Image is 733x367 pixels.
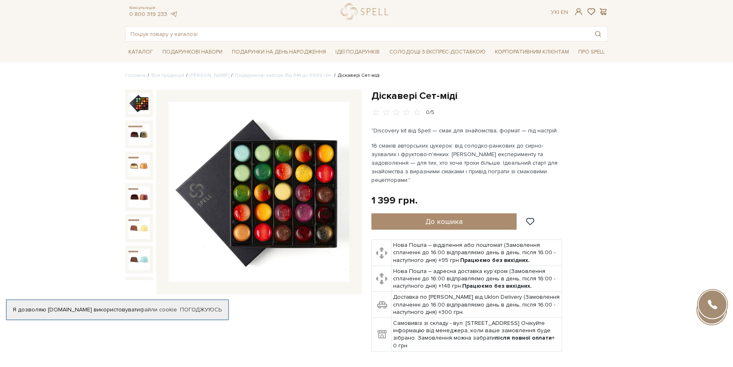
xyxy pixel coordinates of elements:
div: 1 399 грн. [371,194,418,207]
span: Про Spell [575,46,608,58]
button: До кошика [371,213,517,230]
img: Діскавері Сет-міді [128,155,150,176]
span: Подарункові набори [159,46,226,58]
a: Солодощі з експрес-доставкою [386,45,489,59]
p: "Discovery kit від Spell — смак для знайомства, формат — під настрій. [371,126,563,135]
b: Працюємо без вихідних. [460,257,530,264]
span: Подарунки на День народження [229,46,329,58]
td: Самовивіз зі складу - вул. [STREET_ADDRESS] Очікуйте інформацію від менеджера, коли ваше замовлен... [391,318,562,351]
div: Я дозволяю [DOMAIN_NAME] використовувати [7,306,228,313]
b: після повної оплати [495,334,552,341]
img: Діскавері Сет-міді [128,249,150,270]
td: Нова Пошта – відділення або поштомат (Замовлення сплаченні до 16:00 відправляємо день в день, піс... [391,240,562,266]
a: En [561,9,568,16]
img: Діскавері Сет-міді [169,102,349,282]
p: 16 смаків авторських цукерок: від солодко-ранкових до сирно-зухвалих і фруктово-п'янких. [PERSON_... [371,141,563,184]
a: telegram [169,11,178,18]
div: 0/5 [426,109,434,116]
a: Корпоративним клієнтам [492,45,572,59]
td: Нова Пошта – адресна доставка кур'єром (Замовлення сплаченні до 16:00 відправляємо день в день, п... [391,266,562,292]
a: [PERSON_NAME] [190,72,229,78]
span: Ідеї подарунків [332,46,383,58]
div: Ук [551,9,568,16]
a: logo [341,3,392,20]
h1: Діскавері Сет-міді [371,90,608,102]
img: Діскавері Сет-міді [128,280,150,301]
b: Працюємо без вихідних. [462,282,532,289]
input: Пошук товару у каталозі [126,27,589,41]
img: Діскавері Сет-міді [128,93,150,114]
span: | [558,9,559,16]
span: Консультація: [129,5,178,11]
span: До кошика [425,217,463,226]
a: Головна [125,72,146,78]
img: Діскавері Сет-міді [128,186,150,208]
li: Діскавері Сет-міді [332,72,380,79]
span: Каталог [125,46,156,58]
button: Пошук товару у каталозі [589,27,607,41]
a: Подарункові набори Від 944 до 6999 грн. [235,72,332,78]
img: Діскавері Сет-міді [128,217,150,239]
a: Погоджуюсь [180,306,222,313]
img: Діскавері Сет-міді [128,124,150,145]
a: 0 800 319 233 [129,11,167,18]
td: Доставка по [PERSON_NAME] від Uklon Delivery (Замовлення сплаченні до 16:00 відправляємо день в д... [391,292,562,318]
a: файли cookie [140,306,177,313]
a: Вся продукція [151,72,184,78]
